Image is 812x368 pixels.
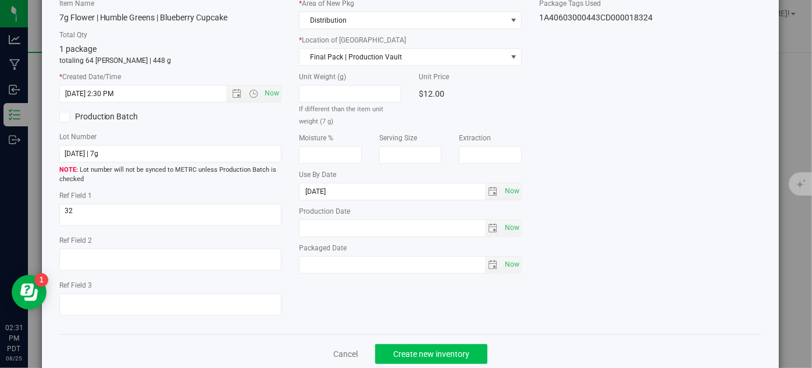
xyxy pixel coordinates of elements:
button: Create new inventory [375,344,487,364]
span: select [502,257,521,273]
label: Extraction [459,133,522,143]
span: select [507,49,521,65]
span: Set Current date [502,256,522,273]
label: Packaged Date [299,243,522,253]
label: Location of [GEOGRAPHIC_DATA] [299,35,522,45]
a: Cancel [333,348,358,360]
span: Open the time view [244,89,263,98]
label: Ref Field 1 [59,190,282,201]
iframe: Resource center unread badge [34,273,48,287]
label: Unit Weight (g) [299,72,401,82]
label: Created Date/Time [59,72,282,82]
span: Final Pack | Production Vault [300,49,507,65]
label: Moisture % [299,133,362,143]
small: If different than the item unit weight (7 g) [299,105,383,125]
span: select [502,183,521,200]
label: Use By Date [299,169,522,180]
label: Production Date [299,206,522,217]
span: select [502,220,521,236]
span: select [485,257,502,273]
label: Ref Field 3 [59,280,282,291]
span: Create new inventory [393,349,469,359]
span: Distribution [300,12,507,29]
div: $12.00 [419,85,521,102]
label: Lot Number [59,132,282,142]
span: Lot number will not be synced to METRC unless Production Batch is checked [59,165,282,185]
label: Ref Field 2 [59,235,282,246]
span: Open the date view [227,89,247,98]
span: Set Current date [262,85,282,102]
label: Serving Size [379,133,442,143]
label: Production Batch [59,111,162,123]
p: totaling 64 [PERSON_NAME] | 448 g [59,55,282,66]
div: 1A40603000443CD000018324 [539,12,762,24]
label: Unit Price [419,72,521,82]
div: 7g Flower | Humble Greens | Blueberry Cupcake [59,12,282,24]
span: 1 package [59,44,97,54]
span: Set Current date [502,183,522,200]
span: select [485,220,502,236]
iframe: Resource center [12,275,47,310]
label: Total Qty [59,30,282,40]
span: select [485,183,502,200]
span: Set Current date [502,220,522,236]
